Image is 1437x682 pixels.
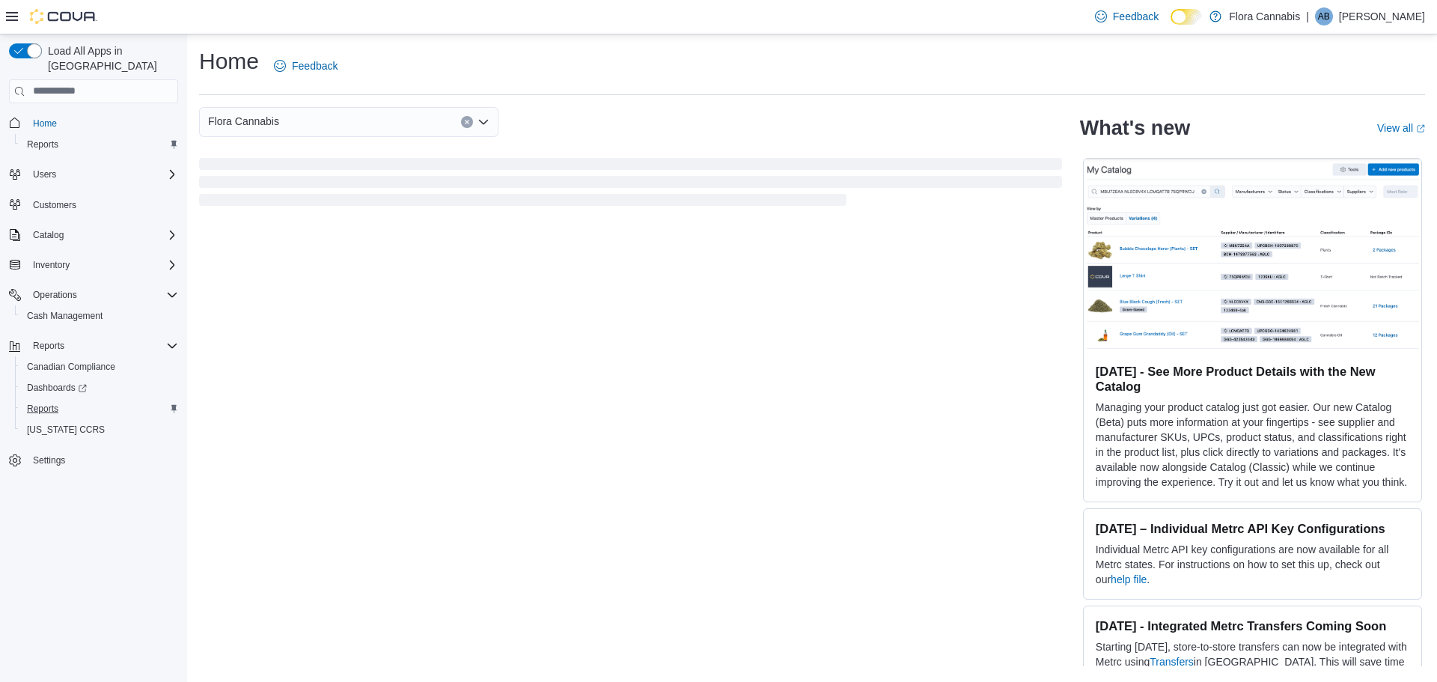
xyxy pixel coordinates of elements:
[27,382,87,394] span: Dashboards
[3,335,184,356] button: Reports
[3,112,184,134] button: Home
[27,337,178,355] span: Reports
[1306,7,1309,25] p: |
[27,195,178,214] span: Customers
[30,9,97,24] img: Cova
[33,118,57,130] span: Home
[3,284,184,305] button: Operations
[27,114,178,133] span: Home
[27,138,58,150] span: Reports
[1096,400,1409,490] p: Managing your product catalog just got easier. Our new Catalog (Beta) puts more information at yo...
[27,286,178,304] span: Operations
[27,256,76,274] button: Inventory
[21,136,64,153] a: Reports
[268,51,344,81] a: Feedback
[1111,573,1147,585] a: help file
[27,115,63,133] a: Home
[1318,7,1330,25] span: AB
[15,377,184,398] a: Dashboards
[1229,7,1300,25] p: Flora Cannabis
[21,307,178,325] span: Cash Management
[1377,122,1425,134] a: View allExternal link
[15,398,184,419] button: Reports
[3,164,184,185] button: Users
[33,340,64,352] span: Reports
[27,310,103,322] span: Cash Management
[27,337,70,355] button: Reports
[21,379,178,397] span: Dashboards
[21,307,109,325] a: Cash Management
[27,226,70,244] button: Catalog
[21,358,121,376] a: Canadian Compliance
[33,229,64,241] span: Catalog
[1096,521,1409,536] h3: [DATE] – Individual Metrc API Key Configurations
[1096,542,1409,587] p: Individual Metrc API key configurations are now available for all Metrc states. For instructions ...
[1315,7,1333,25] div: Ana Bohmann
[3,449,184,471] button: Settings
[15,419,184,440] button: [US_STATE] CCRS
[42,43,178,73] span: Load All Apps in [GEOGRAPHIC_DATA]
[3,194,184,216] button: Customers
[27,361,115,373] span: Canadian Compliance
[27,286,83,304] button: Operations
[27,256,178,274] span: Inventory
[33,289,77,301] span: Operations
[478,116,489,128] button: Open list of options
[33,199,76,211] span: Customers
[15,305,184,326] button: Cash Management
[199,161,1062,209] span: Loading
[1113,9,1159,24] span: Feedback
[461,116,473,128] button: Clear input
[27,196,82,214] a: Customers
[21,421,178,439] span: Washington CCRS
[21,421,111,439] a: [US_STATE] CCRS
[1150,656,1194,668] a: Transfers
[3,225,184,246] button: Catalog
[15,356,184,377] button: Canadian Compliance
[27,451,71,469] a: Settings
[27,424,105,436] span: [US_STATE] CCRS
[292,58,338,73] span: Feedback
[208,112,279,130] span: Flora Cannabis
[9,106,178,511] nav: Complex example
[1339,7,1425,25] p: [PERSON_NAME]
[27,451,178,469] span: Settings
[33,454,65,466] span: Settings
[21,136,178,153] span: Reports
[1089,1,1165,31] a: Feedback
[21,358,178,376] span: Canadian Compliance
[199,46,259,76] h1: Home
[1171,9,1202,25] input: Dark Mode
[1096,364,1409,394] h3: [DATE] - See More Product Details with the New Catalog
[27,403,58,415] span: Reports
[15,134,184,155] button: Reports
[27,165,178,183] span: Users
[3,255,184,275] button: Inventory
[1096,618,1409,633] h3: [DATE] - Integrated Metrc Transfers Coming Soon
[27,226,178,244] span: Catalog
[21,400,178,418] span: Reports
[21,400,64,418] a: Reports
[1416,124,1425,133] svg: External link
[21,379,93,397] a: Dashboards
[33,168,56,180] span: Users
[33,259,70,271] span: Inventory
[27,165,62,183] button: Users
[1080,116,1190,140] h2: What's new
